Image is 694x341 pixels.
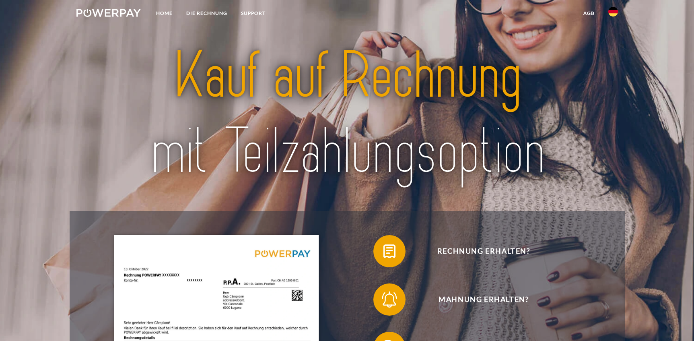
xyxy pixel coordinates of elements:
[179,6,234,21] a: DIE RECHNUNG
[379,241,400,261] img: qb_bill.svg
[373,235,583,267] button: Rechnung erhalten?
[234,6,272,21] a: SUPPORT
[373,283,583,316] button: Mahnung erhalten?
[149,6,179,21] a: Home
[577,6,601,21] a: agb
[385,283,582,316] span: Mahnung erhalten?
[103,34,591,193] img: title-powerpay_de.svg
[379,289,400,310] img: qb_bell.svg
[608,7,618,17] img: de
[76,9,141,17] img: logo-powerpay-white.svg
[385,235,582,267] span: Rechnung erhalten?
